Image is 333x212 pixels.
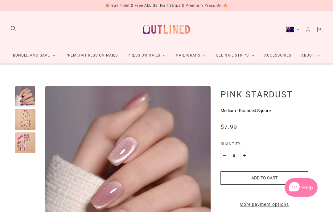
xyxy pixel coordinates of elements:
p: Medium - Rounded Square [220,108,308,114]
a: Account [305,26,311,33]
a: Gel Nail Strips [211,47,259,64]
a: Premium Press On Nails [60,47,123,64]
span: $7.99 [220,123,237,131]
a: Cart [316,26,323,33]
a: Bundle and Save [8,47,60,64]
button: Minus [220,150,228,161]
a: More payment options [220,201,308,208]
label: Quantity [220,141,308,150]
button: Plus [240,150,248,161]
a: Press On Nails [123,47,171,64]
a: Nail Wraps [171,47,211,64]
button: Add to cart [220,171,308,185]
a: About [296,47,325,64]
a: Outlined [139,16,194,42]
h1: Pink Stardust [220,89,308,100]
button: Australia [286,26,300,33]
button: Search [10,25,17,32]
a: Accessories [259,47,296,64]
div: 🎉 Buy 4 Get 2 Free ALL Gel Nail Strips & Premium Press On 🔥 [105,2,228,9]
